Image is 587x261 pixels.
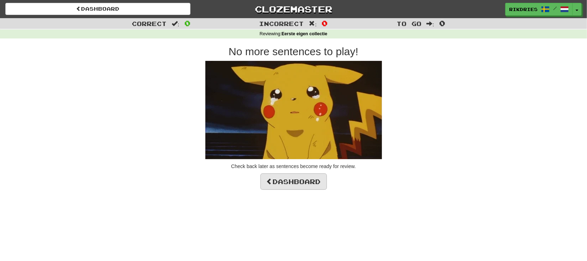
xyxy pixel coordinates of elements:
a: Dashboard [260,173,327,190]
span: Correct [132,20,167,27]
span: : [309,21,317,27]
strong: Eerste eigen collectie [281,31,327,36]
span: 0 [184,19,190,27]
span: rikdries [509,6,538,12]
span: To go [397,20,421,27]
span: 0 [322,19,328,27]
h2: No more sentences to play! [91,46,496,57]
span: : [172,21,179,27]
a: rikdries / [505,3,573,16]
span: Incorrect [259,20,304,27]
p: Check back later as sentences become ready for review. [91,163,496,170]
span: : [426,21,434,27]
img: sad-pikachu.gif [205,61,382,159]
a: Clozemaster [201,3,386,15]
a: Dashboard [5,3,190,15]
span: 0 [439,19,445,27]
span: / [553,6,557,11]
